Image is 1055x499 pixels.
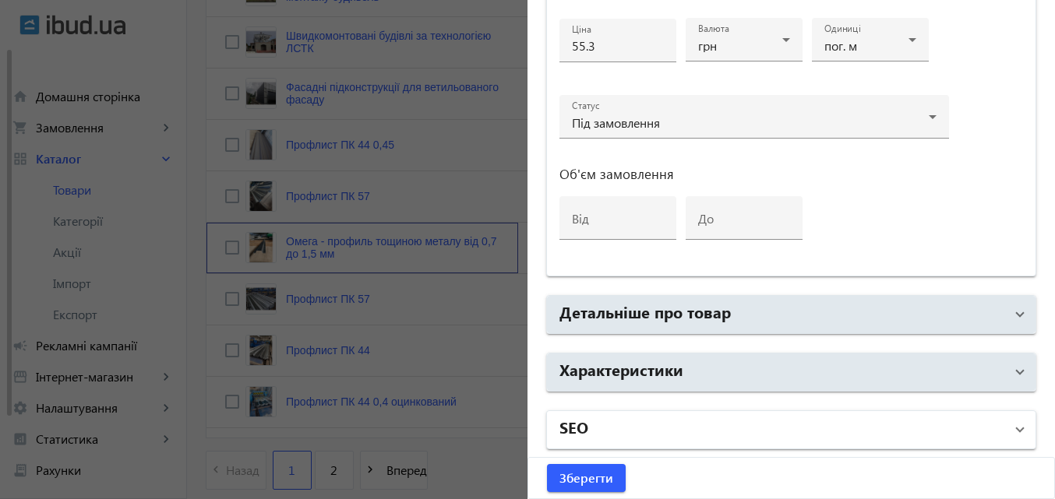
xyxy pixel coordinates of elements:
[547,411,1036,448] mat-expansion-panel-header: SEO
[547,464,626,492] button: Зберегти
[824,37,857,54] span: пог. м
[559,358,683,380] h2: Характеристики
[572,114,660,131] span: Під замовлення
[572,23,591,36] mat-label: Ціна
[559,168,949,181] h3: Об'єм замовлення
[559,469,613,487] span: Зберегти
[572,210,589,227] mat-label: від
[698,210,714,227] mat-label: до
[559,300,731,322] h2: Детальніше про товар
[559,416,588,438] h2: SEO
[698,23,729,35] mat-label: Валюта
[698,37,717,54] span: грн
[824,23,861,35] mat-label: Одиниці
[547,353,1036,391] mat-expansion-panel-header: Характеристики
[572,100,599,112] mat-label: Статус
[547,296,1036,333] mat-expansion-panel-header: Детальніше про товар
